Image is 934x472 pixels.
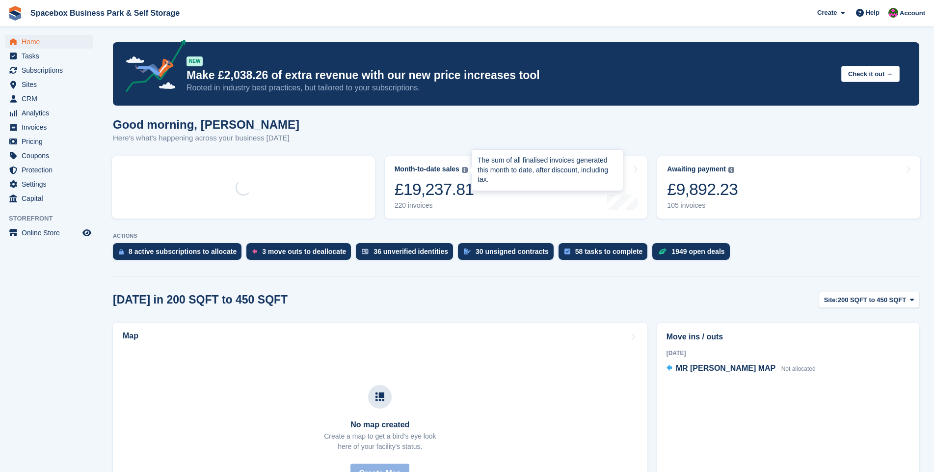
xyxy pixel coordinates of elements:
[559,243,653,265] a: 58 tasks to complete
[324,431,436,452] p: Create a map to get a bird's eye look here of your facility's status.
[652,243,734,265] a: 1949 open deals
[22,135,80,148] span: Pricing
[22,49,80,63] span: Tasks
[113,293,288,306] h2: [DATE] in 200 SQFT to 450 SQFT
[22,63,80,77] span: Subscriptions
[362,249,369,254] img: verify_identity-adf6edd0f0f0b5bbfe63781bf79b02c33cf7c696d77639b501bdc392416b5a36.svg
[667,349,910,358] div: [DATE]
[888,8,898,18] img: Sanjay Paul
[5,149,93,163] a: menu
[667,331,910,343] h2: Move ins / outs
[22,226,80,240] span: Online Store
[22,177,80,191] span: Settings
[667,362,816,375] a: MR [PERSON_NAME] MAP Not allocated
[5,120,93,134] a: menu
[900,8,925,18] span: Account
[356,243,458,265] a: 36 unverified identities
[22,120,80,134] span: Invoices
[658,248,667,255] img: deal-1b604bf984904fb50ccaf53a9ad4b4a5d6e5aea283cecdc64d6e3604feb123c2.svg
[5,35,93,49] a: menu
[5,192,93,205] a: menu
[113,243,246,265] a: 8 active subscriptions to allocate
[187,83,833,93] p: Rooted in industry best practices, but tailored to your subscriptions.
[27,5,184,21] a: Spacebox Business Park & Self Storage
[129,248,237,255] div: 8 active subscriptions to allocate
[667,165,726,173] div: Awaiting payment
[824,295,838,305] span: Site:
[866,8,880,18] span: Help
[657,156,920,219] a: Awaiting payment £9,892.23 105 invoices
[22,149,80,163] span: Coupons
[667,179,738,199] div: £9,892.23
[375,392,384,401] img: map-icn-33ee37083ee616e46c38cad1a60f524a97daa1e2b2c8c0bc3eb3415660979fc1.svg
[395,179,474,199] div: £19,237.81
[5,106,93,120] a: menu
[246,243,356,265] a: 3 move outs to deallocate
[22,106,80,120] span: Analytics
[113,133,299,144] p: Here's what's happening across your business [DATE]
[22,78,80,91] span: Sites
[187,68,833,83] p: Make £2,038.26 of extra revenue with our new price increases tool
[5,92,93,106] a: menu
[113,118,299,131] h1: Good morning, [PERSON_NAME]
[781,365,816,372] span: Not allocated
[728,167,734,173] img: icon-info-grey-7440780725fd019a000dd9b08b2336e03edf1995a4989e88bcd33f0948082b44.svg
[676,364,776,372] span: MR [PERSON_NAME] MAP
[5,226,93,240] a: menu
[667,201,738,210] div: 105 invoices
[123,332,138,340] h2: Map
[117,40,186,96] img: price-adjustments-announcement-icon-8257ccfd72463d97f412b2fc003d46551f7dbcb40ab6d574587a9cd5c0d94...
[395,201,474,210] div: 220 invoices
[395,165,459,173] div: Month-to-date sales
[564,249,570,254] img: task-75834270c22a3079a89374b754ae025e5fb1db73e45f91037f5363f120a921f8.svg
[187,56,203,66] div: NEW
[464,249,471,254] img: contract_signature_icon-13c848040528278c33f63329250d36e43548de30e8caae1d1a13099fd9432cc5.svg
[5,78,93,91] a: menu
[5,63,93,77] a: menu
[838,295,906,305] span: 200 SQFT to 450 SQFT
[458,243,559,265] a: 30 unsigned contracts
[252,249,257,254] img: move_outs_to_deallocate_icon-f764333ba52eb49d3ac5e1228854f67142a1ed5810a6f6cc68b1a99e826820c5.svg
[478,156,617,185] div: The sum of all finalised invoices generated this month to date, after discount, including tax.
[22,35,80,49] span: Home
[819,292,919,308] button: Site: 200 SQFT to 450 SQFT
[113,233,919,239] p: ACTIONS
[671,248,724,255] div: 1949 open deals
[22,163,80,177] span: Protection
[841,66,900,82] button: Check it out →
[119,249,124,255] img: active_subscription_to_allocate_icon-d502201f5373d7db506a760aba3b589e785aa758c864c3986d89f69b8ff3...
[324,420,436,429] h3: No map created
[385,156,648,219] a: Month-to-date sales The sum of all finalised invoices generated this month to date, after discoun...
[9,214,98,223] span: Storefront
[5,163,93,177] a: menu
[476,248,549,255] div: 30 unsigned contracts
[8,6,23,21] img: stora-icon-8386f47178a22dfd0bd8f6a31ec36ba5ce8667c1dd55bd0f319d3a0aa187defe.svg
[22,92,80,106] span: CRM
[22,192,80,205] span: Capital
[5,177,93,191] a: menu
[374,248,448,255] div: 36 unverified identities
[575,248,643,255] div: 58 tasks to complete
[262,248,346,255] div: 3 move outs to deallocate
[5,135,93,148] a: menu
[817,8,837,18] span: Create
[5,49,93,63] a: menu
[81,227,93,239] a: Preview store
[462,167,468,173] img: icon-info-grey-7440780725fd019a000dd9b08b2336e03edf1995a4989e88bcd33f0948082b44.svg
